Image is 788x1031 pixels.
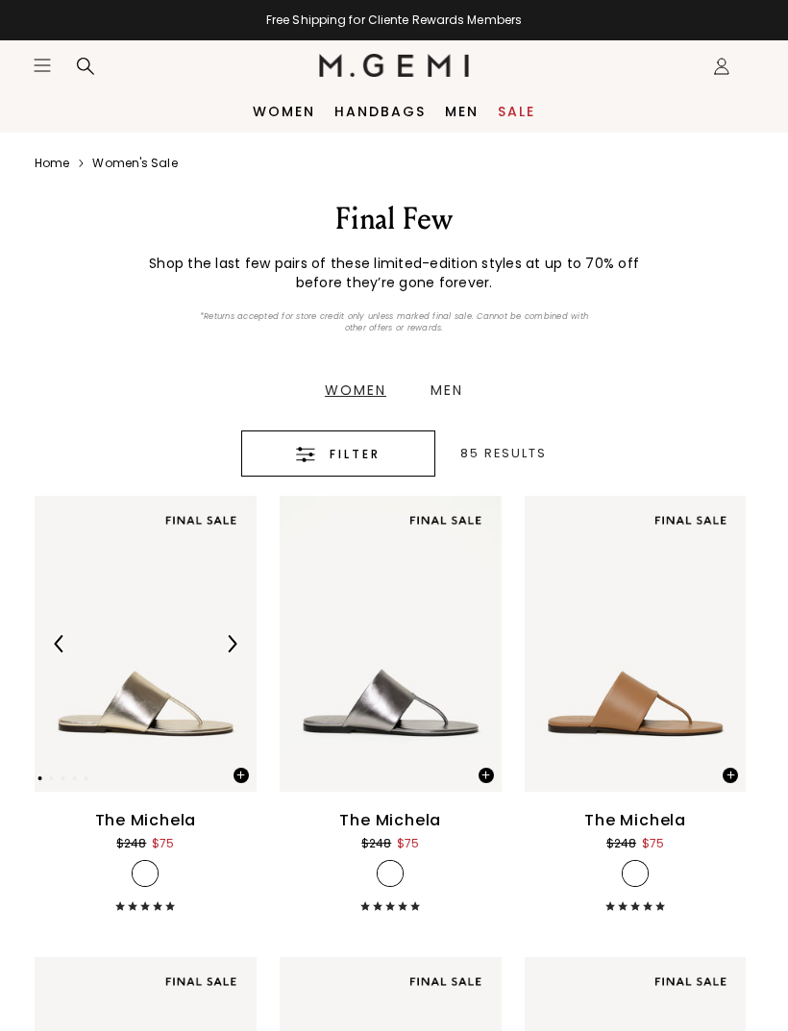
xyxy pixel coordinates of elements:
[35,156,69,171] a: Home
[584,809,686,832] div: The Michela
[361,834,391,853] div: $248
[397,834,419,853] div: $75
[319,54,470,77] img: M.Gemi
[58,200,730,238] div: Final Few
[401,969,489,995] img: final sale tag
[408,383,485,397] a: Men
[330,443,381,466] span: Filter
[135,863,156,884] img: v_7355612463163_SWATCH_50x.jpg
[380,863,401,884] img: v_7355612495931_SWATCH_50x.jpg
[334,104,426,119] a: Handbags
[460,447,547,460] div: 85 Results
[95,809,197,832] div: The Michela
[525,496,747,911] a: The Michela$248$75
[625,863,646,884] img: v_7355612397627_SWATCH_50x.jpg
[280,496,502,792] img: The Michela
[445,104,479,119] a: Men
[280,496,502,911] a: The Michela$248$75
[646,969,734,995] img: final sale tag
[646,507,734,534] img: final sale tag
[200,311,589,334] p: *Returns accepted for store credit only unless marked final sale. Cannot be combined with other o...
[51,635,68,652] img: Previous Arrow
[223,635,240,652] img: Next Arrow
[149,254,639,292] strong: Shop the last few pairs of these limited-edition styles at up to 70% off before they’re gone fore...
[606,834,636,853] div: $248
[116,834,146,853] div: $248
[642,834,664,853] div: $75
[401,507,489,534] img: final sale tag
[431,383,463,397] div: Men
[152,834,174,853] div: $75
[339,809,441,832] div: The Michela
[33,56,52,75] button: Open site menu
[92,156,177,171] a: Women's sale
[525,496,747,792] img: The Michela
[253,104,315,119] a: Women
[157,507,245,534] img: final sale tag
[157,969,245,995] img: final sale tag
[325,383,386,397] div: Women
[35,496,257,911] a: Previous ArrowNext ArrowThe Michela$248$75
[498,104,535,119] a: Sale
[35,496,257,792] img: The Michela
[241,430,435,477] button: Filter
